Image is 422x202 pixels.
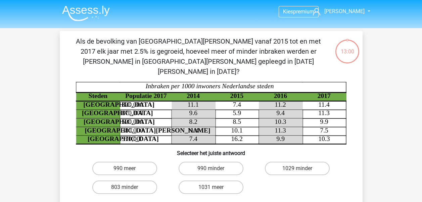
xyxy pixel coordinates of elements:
[231,127,242,134] tspan: 10.1
[83,101,154,108] tspan: [GEOGRAPHIC_DATA]
[231,135,242,142] tspan: 16.2
[189,135,197,142] tspan: 7.4
[71,36,327,77] p: Als de bevolking van [GEOGRAPHIC_DATA][PERSON_NAME] vanaf 2015 tot en met 2017 elk jaar met 2.5% ...
[233,101,241,108] tspan: 7.4
[293,8,314,15] span: premium
[310,7,365,15] a: [PERSON_NAME]
[276,135,285,142] tspan: 9.9
[265,162,330,175] label: 1029 minder
[122,135,143,142] tspan: 370,000
[274,92,287,99] tspan: 2016
[320,127,328,134] tspan: 7.5
[189,118,197,125] tspan: 8.2
[276,110,285,117] tspan: 9.4
[179,162,243,175] label: 990 minder
[187,101,199,108] tspan: 11.1
[145,83,274,90] tspan: Inbraken per 1000 inwoners Nederlandse steden
[84,118,155,125] tspan: [GEOGRAPHIC_DATA]
[88,135,159,142] tspan: [GEOGRAPHIC_DATA]
[318,101,330,108] tspan: 11.4
[179,181,243,194] label: 1031 meer
[122,110,143,117] tspan: 870,000
[279,7,318,16] a: Kiespremium
[335,39,360,56] div: 13:00
[230,92,243,99] tspan: 2015
[122,101,143,108] tspan: 820,000
[122,127,143,134] tspan: 380,000
[92,181,157,194] label: 803 minder
[82,110,153,117] tspan: [GEOGRAPHIC_DATA]
[320,118,328,125] tspan: 9.9
[233,118,241,125] tspan: 8.5
[318,135,330,142] tspan: 10.3
[317,92,330,99] tspan: 2017
[324,8,365,14] span: [PERSON_NAME]
[318,110,330,117] tspan: 11.3
[85,127,210,134] tspan: [GEOGRAPHIC_DATA][PERSON_NAME]
[71,145,352,156] h6: Selecteer het juiste antwoord
[283,8,293,15] span: Kies
[122,118,143,125] tspan: 520,000
[275,101,286,108] tspan: 11.2
[88,92,107,99] tspan: Steden
[233,110,241,117] tspan: 5.9
[125,92,167,99] tspan: Populatie 2017
[275,118,286,125] tspan: 10.3
[187,127,199,134] tspan: 11.4
[275,127,286,134] tspan: 11.3
[189,110,197,117] tspan: 9.6
[92,162,157,175] label: 990 meer
[186,92,199,99] tspan: 2014
[62,5,110,21] img: Assessly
